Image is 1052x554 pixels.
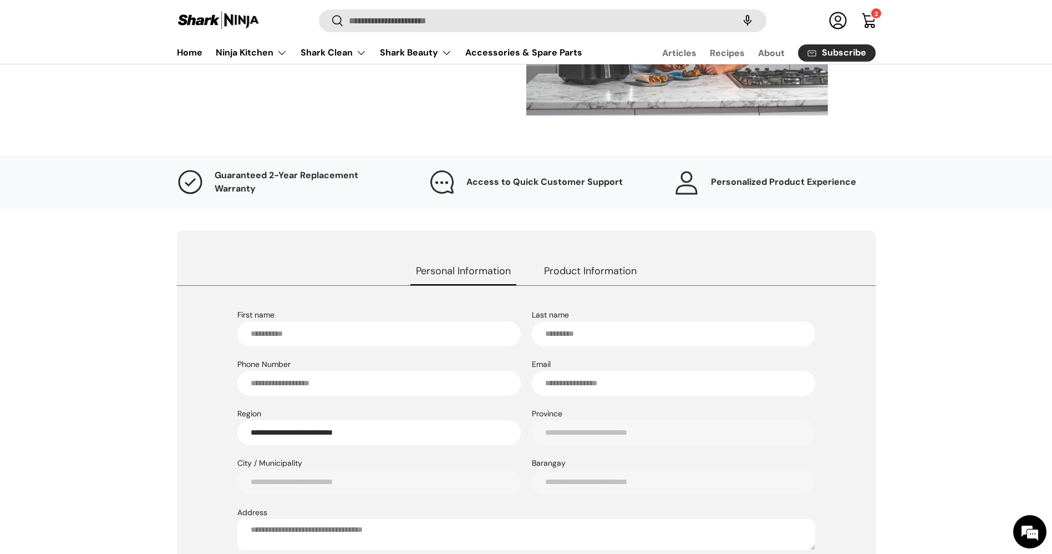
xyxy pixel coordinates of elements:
label: Region [237,409,261,421]
summary: Shark Beauty [373,42,459,64]
img: Shark Ninja Philippines [177,10,260,32]
summary: Ninja Kitchen [209,42,294,64]
span: Personal Information [410,258,516,285]
strong: Access to Quick Customer Support [466,176,623,188]
a: Articles [662,42,697,64]
strong: Guaranteed 2-Year Replacement Warranty [215,169,358,194]
p: ​ [466,175,623,189]
label: Email [532,359,551,371]
label: Province [532,409,562,421]
nav: Secondary [636,42,876,64]
a: Home [177,42,202,63]
nav: Primary [177,42,582,64]
span: Subscribe [822,49,866,58]
a: About [758,42,785,64]
a: Recipes [710,42,745,64]
speech-search-button: Search by voice [730,9,765,33]
span: Product Information [538,258,642,285]
a: Subscribe [798,44,876,62]
summary: Shark Clean [294,42,373,64]
label: Phone Number [237,359,291,371]
strong: Personalized Product Experience [711,176,856,188]
span: 2 [875,10,878,18]
label: First name [237,310,275,322]
label: Address [237,507,267,520]
a: Accessories & Spare Parts [465,42,582,63]
label: City / Municipality [237,458,302,470]
label: Last name [532,310,569,322]
label: Barangay [532,458,566,470]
